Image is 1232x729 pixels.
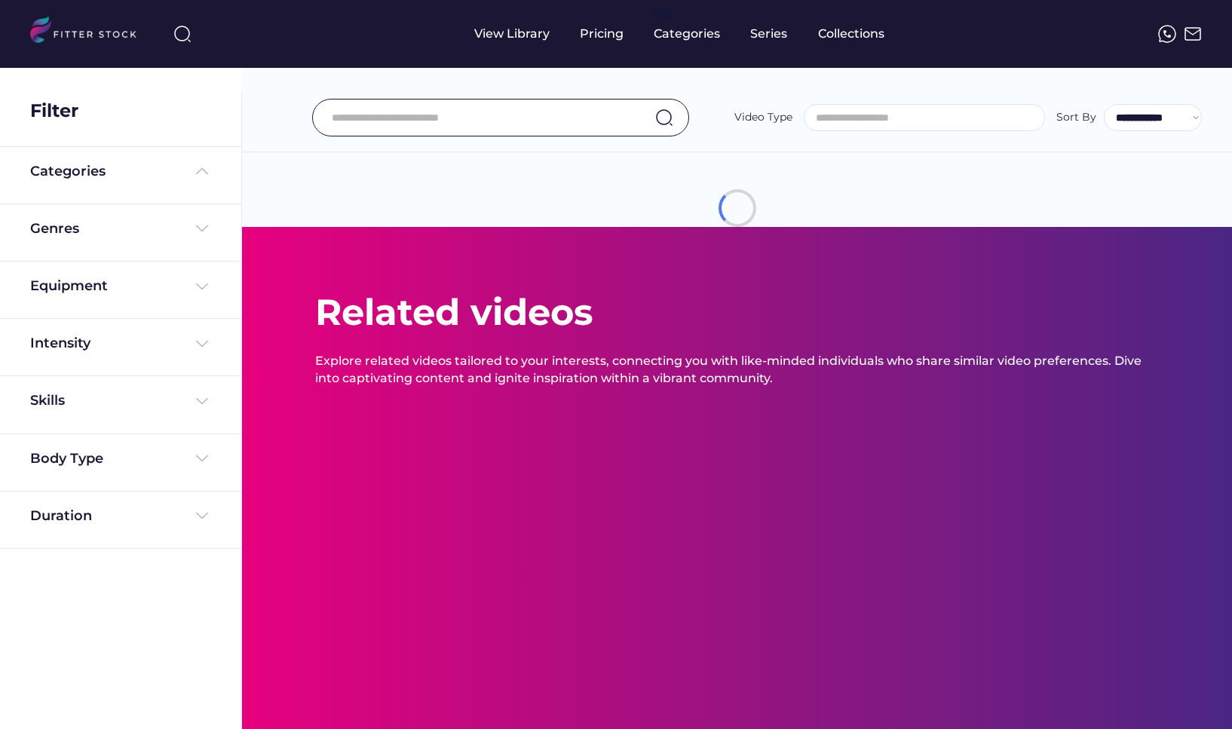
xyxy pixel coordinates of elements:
img: meteor-icons_whatsapp%20%281%29.svg [1158,25,1176,43]
img: LOGO.svg [30,17,149,47]
div: Skills [30,391,68,410]
div: Pricing [580,26,624,42]
div: Genres [30,219,79,238]
div: Collections [818,26,884,42]
div: Equipment [30,277,108,296]
div: Body Type [30,449,103,468]
img: search-normal%203.svg [173,25,192,43]
img: Frame%20%284%29.svg [193,392,211,410]
img: Frame%20%284%29.svg [193,449,211,467]
img: Frame%20%284%29.svg [193,335,211,353]
div: Categories [30,162,106,181]
div: fvck [654,8,673,23]
div: Sort By [1056,110,1096,125]
img: Frame%20%285%29.svg [193,162,211,180]
img: Frame%20%284%29.svg [193,219,211,237]
div: Intensity [30,334,90,353]
div: Related videos [315,287,593,338]
div: Video Type [734,110,792,125]
img: search-normal.svg [655,109,673,127]
div: Categories [654,26,720,42]
div: Explore related videos tailored to your interests, connecting you with like-minded individuals wh... [315,353,1160,387]
div: Duration [30,507,92,525]
div: Series [750,26,788,42]
img: Frame%20%284%29.svg [193,507,211,525]
div: Filter [30,98,78,124]
div: View Library [474,26,550,42]
img: Frame%2051.svg [1184,25,1202,43]
img: Frame%20%284%29.svg [193,277,211,296]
